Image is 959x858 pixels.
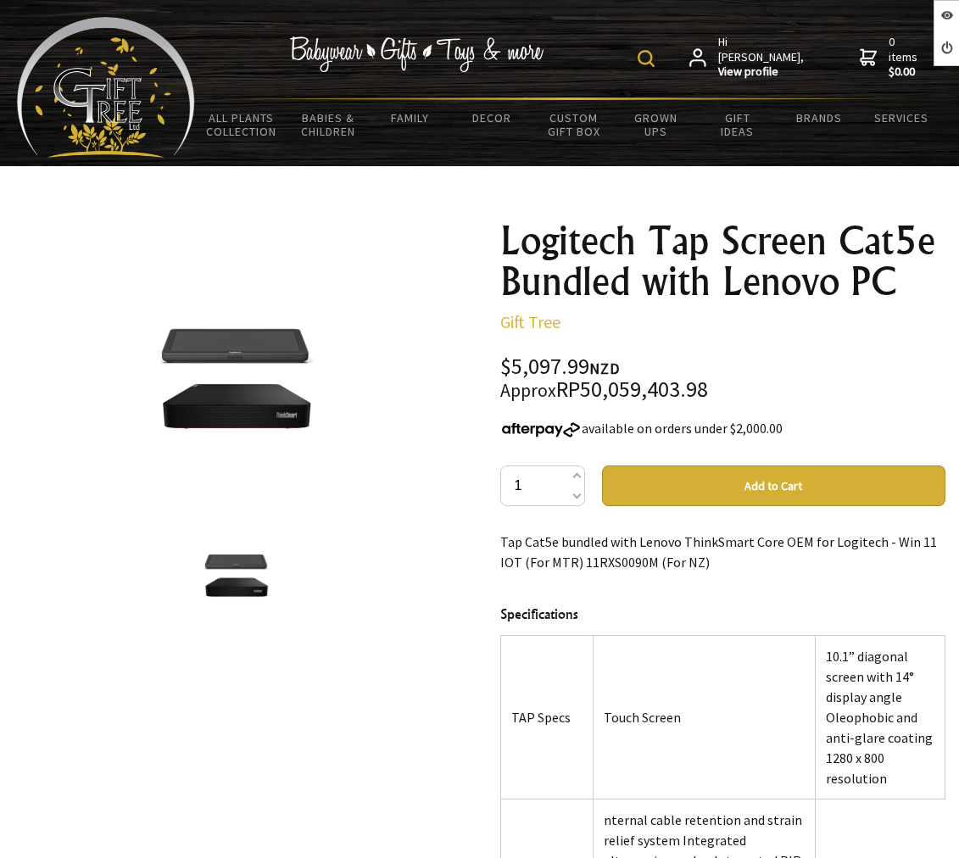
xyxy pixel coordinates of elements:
h4: Specifications [500,604,946,625]
img: Babywear - Gifts - Toys & more [289,36,544,72]
div: available on orders under $2,000.00 [500,418,946,438]
img: product search [638,50,655,67]
strong: View profile [718,64,806,80]
a: Grown Ups [615,100,697,149]
img: Afterpay [500,422,582,437]
span: 0 items [889,34,921,80]
small: Approx [500,379,556,402]
span: NZD [589,359,620,378]
a: Family [370,100,452,136]
a: All Plants Collection [195,100,287,149]
h1: Logitech Tap Screen Cat5e Bundled with Lenovo PC [500,220,946,302]
button: Add to Cart [602,465,946,506]
img: Babyware - Gifts - Toys and more... [17,17,195,158]
a: Gift Ideas [697,100,779,149]
div: $5,097.99 RP50,059,403.98 [500,356,946,401]
a: Babies & Children [287,100,370,149]
img: Logitech Tap Screen Cat5e Bundled with Lenovo PC [204,539,269,604]
td: 10.1” diagonal screen with 14° display angle Oleophobic and anti-glare coating 1280 x 800 resolution [816,636,945,799]
td: Touch Screen [594,636,816,799]
span: Hi [PERSON_NAME], [718,35,806,80]
a: Gift Tree [500,311,560,332]
a: Hi [PERSON_NAME],View profile [689,35,806,80]
strong: $0.00 [889,64,921,80]
img: Logitech Tap Screen Cat5e Bundled with Lenovo PC [160,292,313,445]
a: Custom Gift Box [533,100,616,149]
a: Brands [778,100,861,136]
a: Decor [451,100,533,136]
td: TAP Specs [500,636,594,799]
a: Services [861,100,943,136]
a: 0 items$0.00 [860,35,921,80]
